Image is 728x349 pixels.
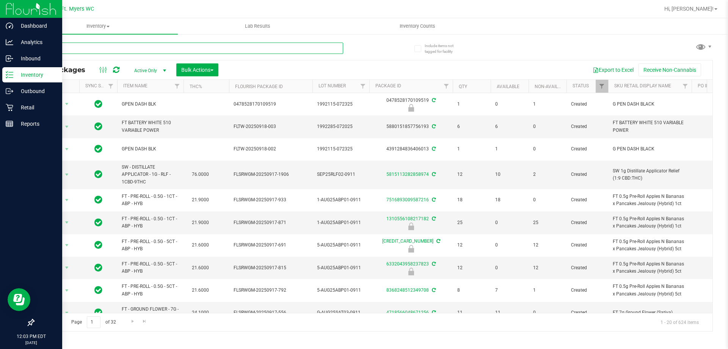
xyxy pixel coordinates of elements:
a: Qty [459,84,467,89]
span: 21.6000 [188,285,213,296]
span: In Sync [94,99,102,109]
inline-svg: Analytics [6,38,13,46]
span: In Sync [94,262,102,273]
a: 1310556108217182 [386,216,429,221]
span: 12 [457,171,486,178]
p: Inbound [13,54,59,63]
span: Created [571,219,604,226]
p: Analytics [13,38,59,47]
span: 1 [533,101,562,108]
span: Hi, [PERSON_NAME]! [664,6,714,12]
span: In Sync [94,144,102,154]
span: Sync from Compliance System [431,197,436,202]
span: 1 [457,145,486,153]
a: Package ID [375,83,401,88]
span: FT 0.5g Pre-Roll Apples N Bananas x Pancakes Jealousy (Hybrid) 5ct [613,283,687,297]
a: 6332043958237823 [386,261,429,267]
div: 5880151857756193 [368,123,454,130]
span: 1 - 20 of 624 items [654,316,705,328]
span: G PEN DASH BLACK [613,145,687,153]
span: FT - PRE-ROLL - 0.5G - 1CT - ABP - HYB [122,215,179,230]
span: 1 [495,145,524,153]
a: 5815113282858974 [386,172,429,177]
span: In Sync [94,194,102,205]
span: FT - GROUND FLOWER - 7G - SAT [122,306,179,320]
inline-svg: Retail [6,104,13,111]
span: SW 1g Distillate Applicator Relief (1:9 CBD:THC) [613,167,687,182]
span: Sync from Compliance System [431,287,436,293]
span: 11 [457,309,486,316]
span: Created [571,242,604,249]
p: Dashboard [13,21,59,30]
span: 0 [533,309,562,316]
span: FLSRWGM-20250917-815 [234,264,308,272]
span: 1992285-072025 [317,123,365,130]
inline-svg: Inbound [6,55,13,62]
p: Inventory [13,70,59,79]
p: [DATE] [3,340,59,346]
input: 1 [87,316,100,328]
a: Filter [357,80,369,93]
a: PO ID [698,83,709,88]
span: FT 0.5g Pre-Roll Apples N Bananas x Pancakes Jealousy (Hybrid) 1ct [613,215,687,230]
a: Sku Retail Display Name [614,83,671,88]
span: Lab Results [235,23,281,30]
a: Sync Status [85,83,115,88]
span: 8 [457,287,486,294]
span: In Sync [94,169,102,180]
p: Reports [13,119,59,128]
div: Locked due to Testing Failure [368,104,454,112]
span: FLSRWGM-20250917-871 [234,219,308,226]
span: Sync from Compliance System [431,172,436,177]
span: 1 [457,101,486,108]
a: Filter [440,80,453,93]
span: In Sync [94,217,102,228]
a: THC% [190,84,202,89]
div: 4391284836406013 [368,145,454,153]
span: G PEN DASH BLACK [613,101,687,108]
span: FLTW-20250918-002 [234,145,308,153]
a: Inventory [18,18,178,34]
span: 18 [495,196,524,204]
span: In Sync [94,307,102,318]
span: 0 [495,219,524,226]
span: FT - PRE-ROLL - 0.5G - 5CT - ABP - HYB [122,238,179,253]
a: 7516893009587216 [386,197,429,202]
a: Lot Number [318,83,346,88]
span: All Packages [39,66,93,74]
span: In Sync [94,285,102,295]
span: select [62,262,72,273]
span: Created [571,101,604,108]
span: 7 [495,287,524,294]
span: 5-AUG25ABP01-0911 [317,242,365,249]
a: Filter [105,80,117,93]
span: FT - PRE-ROLL - 0.5G - 5CT - ABP - HYB [122,283,179,297]
span: 0 [533,123,562,130]
a: [CREDIT_CARD_NUMBER] [382,238,433,244]
span: FLSRWGM-20250917-1906 [234,171,308,178]
span: 25 [533,219,562,226]
div: Newly Received [368,268,454,275]
span: FLTW-20250918-003 [234,123,308,130]
span: 0478528170109519 [234,101,308,108]
span: FT - PRE-ROLL - 0.5G - 1CT - ABP - HYB [122,193,179,207]
span: 24.1000 [188,307,213,318]
span: Include items not tagged for facility [425,43,463,54]
span: 12 [533,242,562,249]
span: FLSRWGM-20250917-792 [234,287,308,294]
span: select [62,240,72,251]
span: select [62,144,72,155]
span: 0 [533,196,562,204]
span: FT 0.5g Pre-Roll Apples N Bananas x Pancakes Jealousy (Hybrid) 5ct [613,261,687,275]
span: GPEN DASH BLK [122,145,179,153]
span: Sync from Compliance System [435,238,440,244]
button: Export to Excel [588,63,639,76]
span: 21.9000 [188,194,213,205]
span: 18 [457,196,486,204]
span: 21.6000 [188,240,213,251]
button: Bulk Actions [176,63,218,76]
a: Flourish Package ID [235,84,283,89]
a: Filter [596,80,608,93]
a: 8368248512349708 [386,287,429,293]
p: Retail [13,103,59,112]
